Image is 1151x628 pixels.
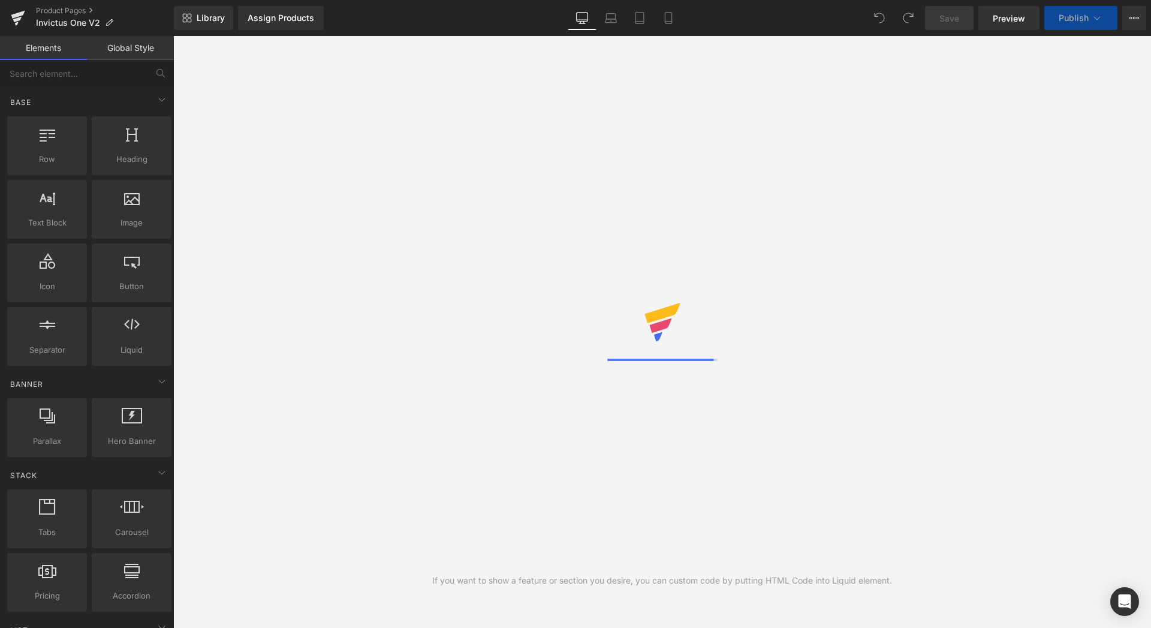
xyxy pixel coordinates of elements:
span: Library [197,13,225,23]
a: Global Style [87,36,174,60]
span: Accordion [95,590,168,602]
a: Laptop [596,6,625,30]
span: Icon [11,280,83,293]
button: Publish [1044,6,1117,30]
span: Pricing [11,590,83,602]
a: New Library [174,6,233,30]
span: Parallax [11,435,83,447]
span: Tabs [11,526,83,539]
a: Mobile [654,6,683,30]
button: Undo [867,6,891,30]
a: Preview [978,6,1039,30]
div: Open Intercom Messenger [1110,587,1139,616]
button: More [1122,6,1146,30]
span: Invictus One V2 [36,18,100,28]
a: Product Pages [36,6,174,16]
span: Text Block [11,217,83,229]
span: Save [939,12,959,25]
span: Banner [9,378,44,390]
span: Carousel [95,526,168,539]
a: Tablet [625,6,654,30]
span: Preview [993,12,1025,25]
button: Redo [896,6,920,30]
div: Assign Products [248,13,314,23]
a: Desktop [568,6,596,30]
span: Stack [9,470,38,481]
span: Liquid [95,344,168,356]
span: Separator [11,344,83,356]
span: Image [95,217,168,229]
span: Row [11,153,83,166]
span: Base [9,97,32,108]
div: If you want to show a feature or section you desire, you can custom code by putting HTML Code int... [432,574,892,587]
span: Publish [1059,13,1089,23]
span: Heading [95,153,168,166]
span: Hero Banner [95,435,168,447]
span: Button [95,280,168,293]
